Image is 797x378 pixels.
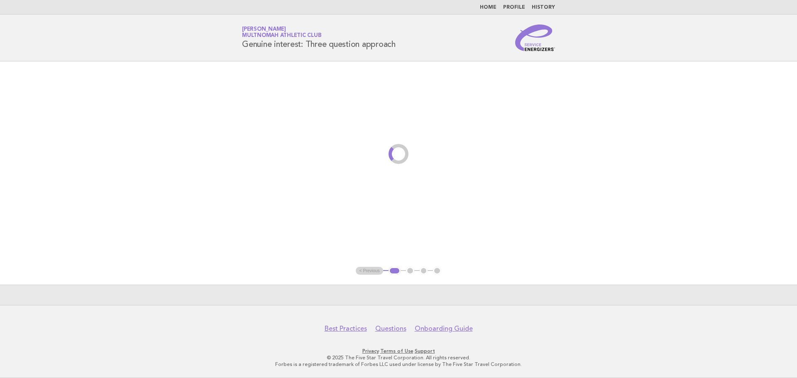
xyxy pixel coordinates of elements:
a: Questions [375,324,406,333]
a: [PERSON_NAME]Multnomah Athletic Club [242,27,321,38]
a: Onboarding Guide [415,324,473,333]
span: Multnomah Athletic Club [242,33,321,39]
a: Support [415,348,435,354]
p: · · [144,348,653,354]
a: History [532,5,555,10]
a: Terms of Use [380,348,413,354]
img: Service Energizers [515,24,555,51]
a: Profile [503,5,525,10]
p: © 2025 The Five Star Travel Corporation. All rights reserved. [144,354,653,361]
p: Forbes is a registered trademark of Forbes LLC used under license by The Five Star Travel Corpora... [144,361,653,368]
a: Home [480,5,496,10]
h1: Genuine interest: Three question approach [242,27,396,49]
a: Privacy [362,348,379,354]
a: Best Practices [325,324,367,333]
